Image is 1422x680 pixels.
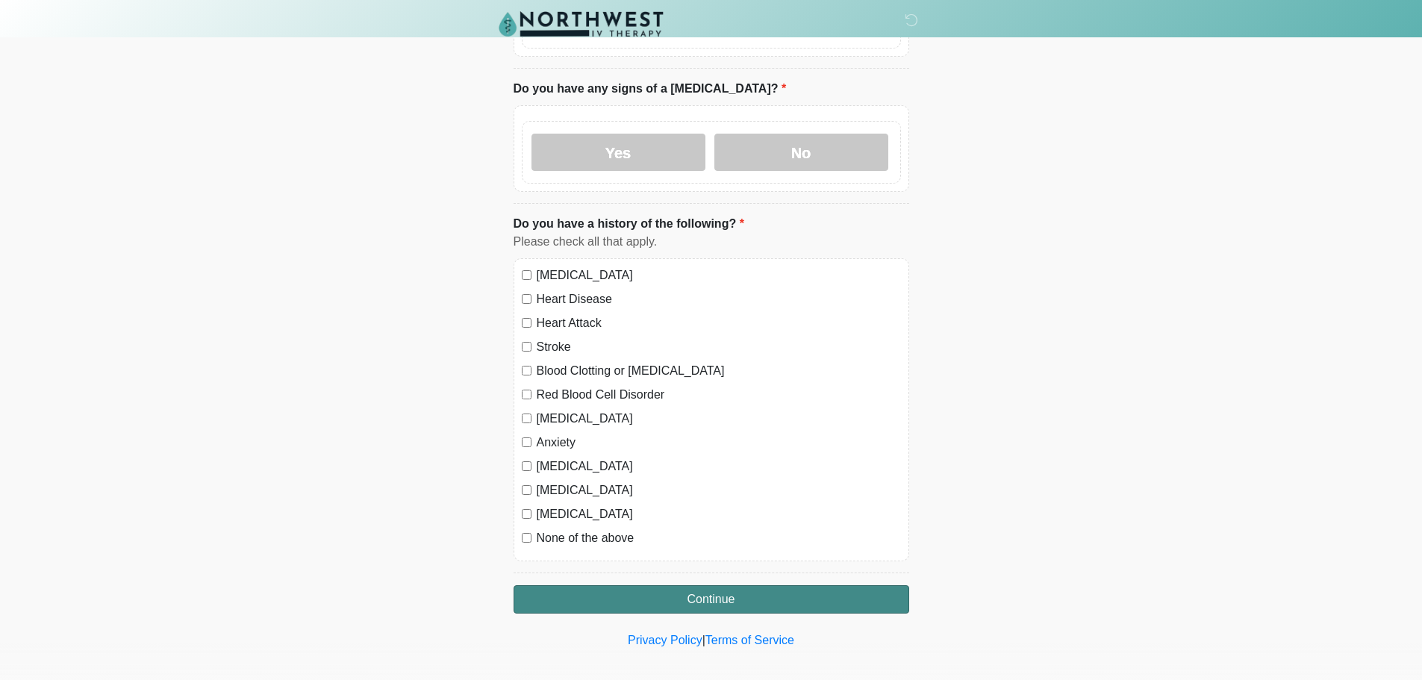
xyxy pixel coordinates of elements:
label: Do you have a history of the following? [514,215,744,233]
input: Heart Disease [522,294,531,304]
a: | [702,634,705,646]
label: [MEDICAL_DATA] [537,505,901,523]
input: Red Blood Cell Disorder [522,390,531,399]
button: Continue [514,585,909,614]
label: [MEDICAL_DATA] [537,266,901,284]
label: Do you have any signs of a [MEDICAL_DATA]? [514,80,787,98]
label: Yes [531,134,705,171]
input: Heart Attack [522,318,531,328]
input: [MEDICAL_DATA] [522,509,531,519]
label: Blood Clotting or [MEDICAL_DATA] [537,362,901,380]
a: Terms of Service [705,634,794,646]
input: Stroke [522,342,531,352]
label: [MEDICAL_DATA] [537,410,901,428]
img: Northwest IV Therapy Logo [499,11,664,37]
label: Stroke [537,338,901,356]
label: [MEDICAL_DATA] [537,458,901,475]
input: None of the above [522,533,531,543]
input: [MEDICAL_DATA] [522,414,531,423]
input: [MEDICAL_DATA] [522,270,531,280]
label: No [714,134,888,171]
label: None of the above [537,529,901,547]
input: Anxiety [522,437,531,447]
a: Privacy Policy [628,634,702,646]
div: Please check all that apply. [514,233,909,251]
input: [MEDICAL_DATA] [522,461,531,471]
input: Blood Clotting or [MEDICAL_DATA] [522,366,531,375]
label: Heart Disease [537,290,901,308]
label: Anxiety [537,434,901,452]
label: Red Blood Cell Disorder [537,386,901,404]
input: [MEDICAL_DATA] [522,485,531,495]
label: [MEDICAL_DATA] [537,481,901,499]
label: Heart Attack [537,314,901,332]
